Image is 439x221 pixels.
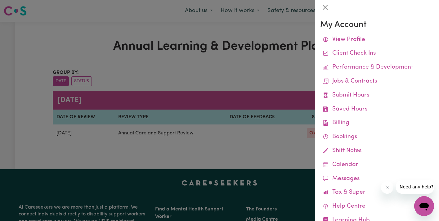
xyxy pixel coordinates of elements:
[396,180,434,194] iframe: Message from company
[320,2,330,12] button: Close
[320,200,434,214] a: Help Centre
[320,144,434,158] a: Shift Notes
[320,130,434,144] a: Bookings
[320,88,434,102] a: Submit Hours
[320,20,434,30] h3: My Account
[320,158,434,172] a: Calendar
[320,33,434,47] a: View Profile
[381,181,393,194] iframe: Close message
[320,102,434,116] a: Saved Hours
[320,61,434,74] a: Performance & Development
[320,172,434,186] a: Messages
[414,196,434,216] iframe: Button to launch messaging window
[320,74,434,88] a: Jobs & Contracts
[320,186,434,200] a: Tax & Super
[320,47,434,61] a: Client Check Ins
[320,116,434,130] a: Billing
